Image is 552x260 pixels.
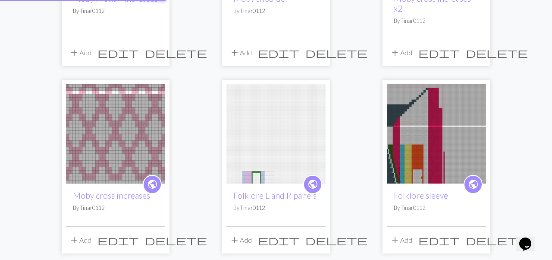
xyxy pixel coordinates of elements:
img: Folklore sleeve [387,84,486,184]
span: add [69,234,79,246]
iframe: chat widget [516,225,543,251]
i: Edit [418,48,460,58]
span: add [69,47,79,59]
span: delete [466,234,528,246]
i: Edit [258,48,299,58]
span: public [307,178,318,191]
span: edit [97,234,139,246]
a: Moby cross increases [66,129,165,137]
a: public [464,175,483,194]
img: Folklore L and R panels [226,84,326,184]
a: Folklore L and R panels [233,190,317,200]
i: Edit [97,235,139,245]
button: Delete [142,44,210,61]
img: Moby cross increases [66,84,165,184]
span: edit [258,47,299,59]
button: Add [66,232,94,248]
span: edit [418,234,460,246]
span: add [229,47,240,59]
button: Delete [463,44,531,61]
p: By Tinar0112 [73,7,158,15]
a: Folklore sleeve [394,190,448,200]
button: Add [387,232,415,248]
button: Add [226,44,255,61]
span: public [147,178,158,191]
button: Add [66,44,94,61]
i: public [307,176,318,193]
a: Moby cross increases [73,190,150,200]
i: public [147,176,158,193]
a: Folklore sleeve [387,129,486,137]
button: Add [387,44,415,61]
i: Edit [97,48,139,58]
span: add [390,47,400,59]
p: By Tinar0112 [233,7,319,15]
span: add [229,234,240,246]
button: Delete [142,232,210,248]
button: Delete [302,44,370,61]
i: Edit [418,235,460,245]
span: add [390,234,400,246]
button: Edit [415,232,463,248]
i: public [468,176,479,193]
a: public [143,175,162,194]
span: edit [258,234,299,246]
p: By Tinar0112 [394,204,479,212]
button: Delete [302,232,370,248]
a: Folklore L and R panels [226,129,326,137]
button: Edit [255,44,302,61]
span: delete [466,47,528,59]
span: delete [305,47,367,59]
button: Edit [94,232,142,248]
p: By Tinar0112 [73,204,158,212]
p: By Tinar0112 [233,204,319,212]
span: delete [145,47,207,59]
i: Edit [258,235,299,245]
button: Add [226,232,255,248]
button: Edit [415,44,463,61]
a: public [303,175,322,194]
span: edit [97,47,139,59]
span: delete [145,234,207,246]
p: By Tinar0112 [394,17,479,25]
span: delete [305,234,367,246]
button: Edit [255,232,302,248]
span: public [468,178,479,191]
button: Edit [94,44,142,61]
button: Delete [463,232,531,248]
span: edit [418,47,460,59]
